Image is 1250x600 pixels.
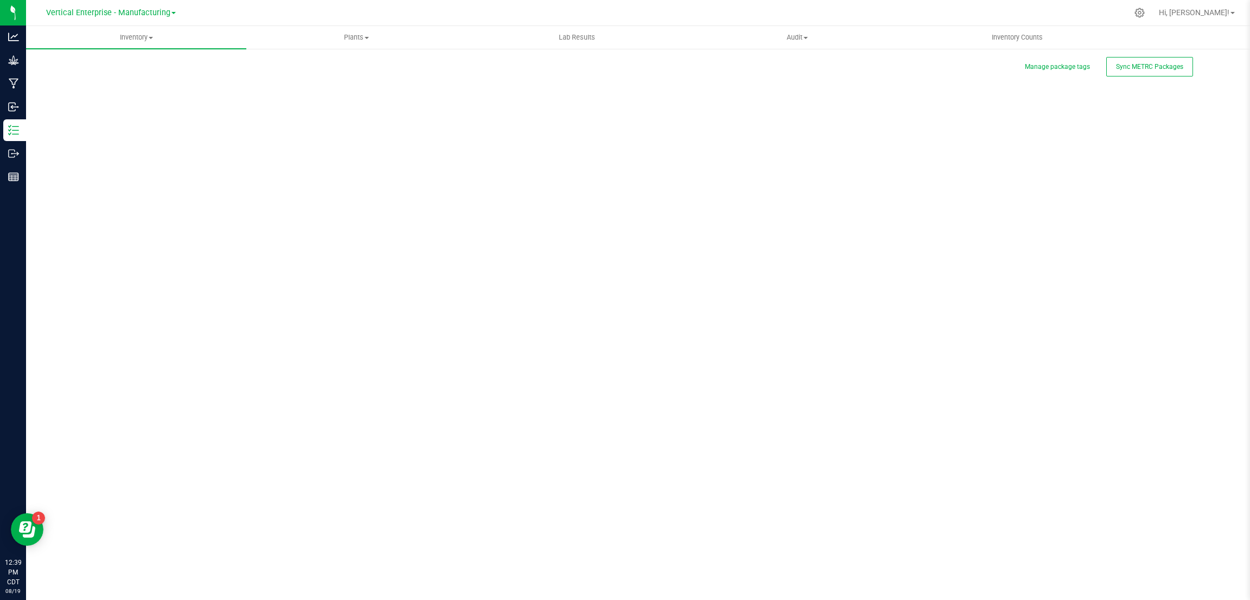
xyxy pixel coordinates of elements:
span: Lab Results [544,33,610,42]
inline-svg: Manufacturing [8,78,19,89]
p: 12:39 PM CDT [5,558,21,587]
inline-svg: Analytics [8,31,19,42]
span: Sync METRC Packages [1116,63,1183,71]
inline-svg: Inbound [8,101,19,112]
div: Manage settings [1133,8,1146,18]
button: Manage package tags [1025,62,1090,72]
inline-svg: Grow [8,55,19,66]
a: Plants [246,26,467,49]
iframe: Resource center unread badge [32,512,45,525]
p: 08/19 [5,587,21,595]
span: Inventory [26,33,246,42]
a: Inventory [26,26,246,49]
span: Plants [247,33,466,42]
a: Audit [687,26,907,49]
inline-svg: Inventory [8,125,19,136]
a: Lab Results [467,26,687,49]
a: Inventory Counts [907,26,1127,49]
inline-svg: Reports [8,171,19,182]
iframe: Resource center [11,513,43,546]
span: Hi, [PERSON_NAME]! [1159,8,1229,17]
button: Sync METRC Packages [1106,57,1193,76]
span: Audit [687,33,907,42]
inline-svg: Outbound [8,148,19,159]
span: Vertical Enterprise - Manufacturing [46,8,170,17]
span: Inventory Counts [977,33,1057,42]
